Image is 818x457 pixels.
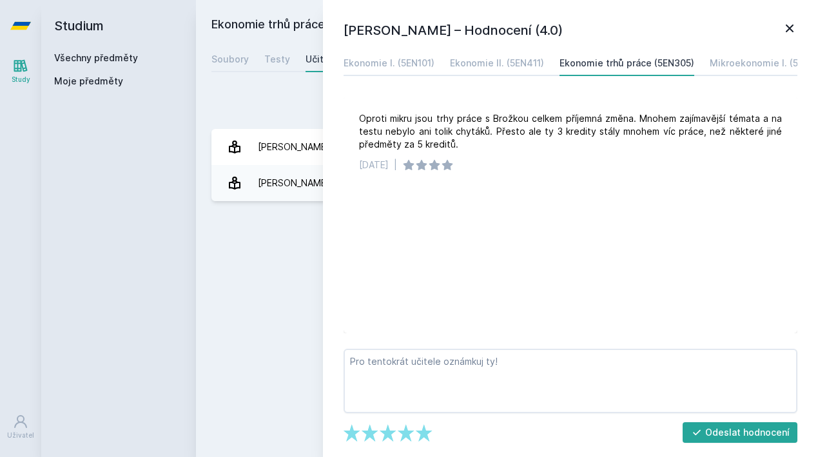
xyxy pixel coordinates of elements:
div: Oproti mikru jsou trhy práce s Brožkou celkem příjemná změna. Mnohem zajímavější témata a na test... [359,112,782,151]
a: Testy [264,46,290,72]
div: Uživatel [7,431,34,440]
a: Soubory [211,46,249,72]
div: [PERSON_NAME] [258,134,329,160]
div: [DATE] [359,159,389,171]
div: Soubory [211,53,249,66]
div: Učitelé [306,53,338,66]
a: Učitelé [306,46,338,72]
span: Moje předměty [54,75,123,88]
a: Všechny předměty [54,52,138,63]
div: Study [12,75,30,84]
div: [PERSON_NAME] [258,170,329,196]
h2: Ekonomie trhů práce (5EN305) [211,15,658,36]
div: Testy [264,53,290,66]
div: | [394,159,397,171]
a: Uživatel [3,407,39,447]
a: [PERSON_NAME] 1 hodnocení 5.0 [211,129,803,165]
a: [PERSON_NAME] 1 hodnocení 4.0 [211,165,803,201]
a: Study [3,52,39,91]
